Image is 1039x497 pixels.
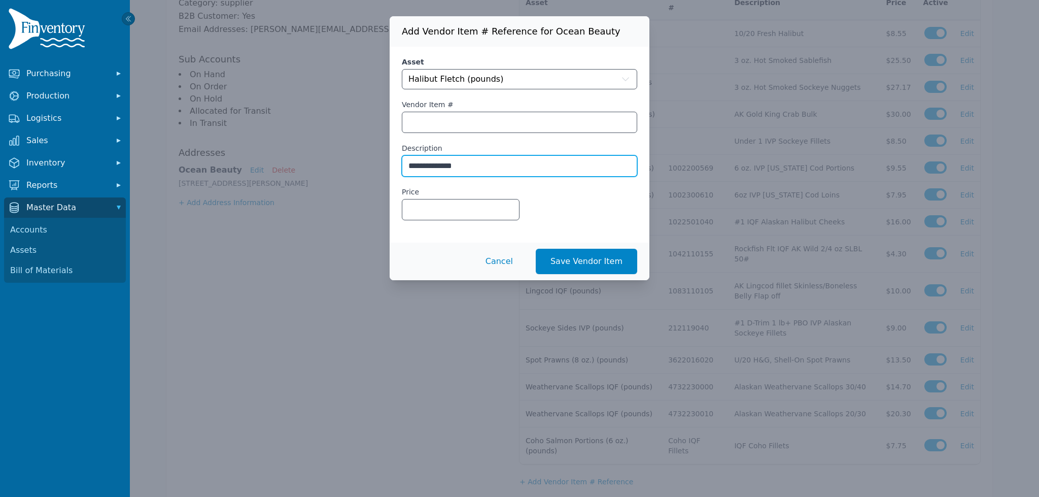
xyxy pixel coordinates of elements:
label: Price [402,187,419,197]
button: Save Vendor Item [536,249,637,274]
label: Description [402,143,442,153]
span: Halibut Fletch (pounds) [408,73,503,85]
label: Vendor Item # [402,100,454,110]
button: Halibut Fletch (pounds) [402,69,637,89]
h3: Add Vendor Item # Reference for Ocean Beauty [390,16,649,47]
button: Cancel [471,249,528,274]
label: Asset [402,57,637,67]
